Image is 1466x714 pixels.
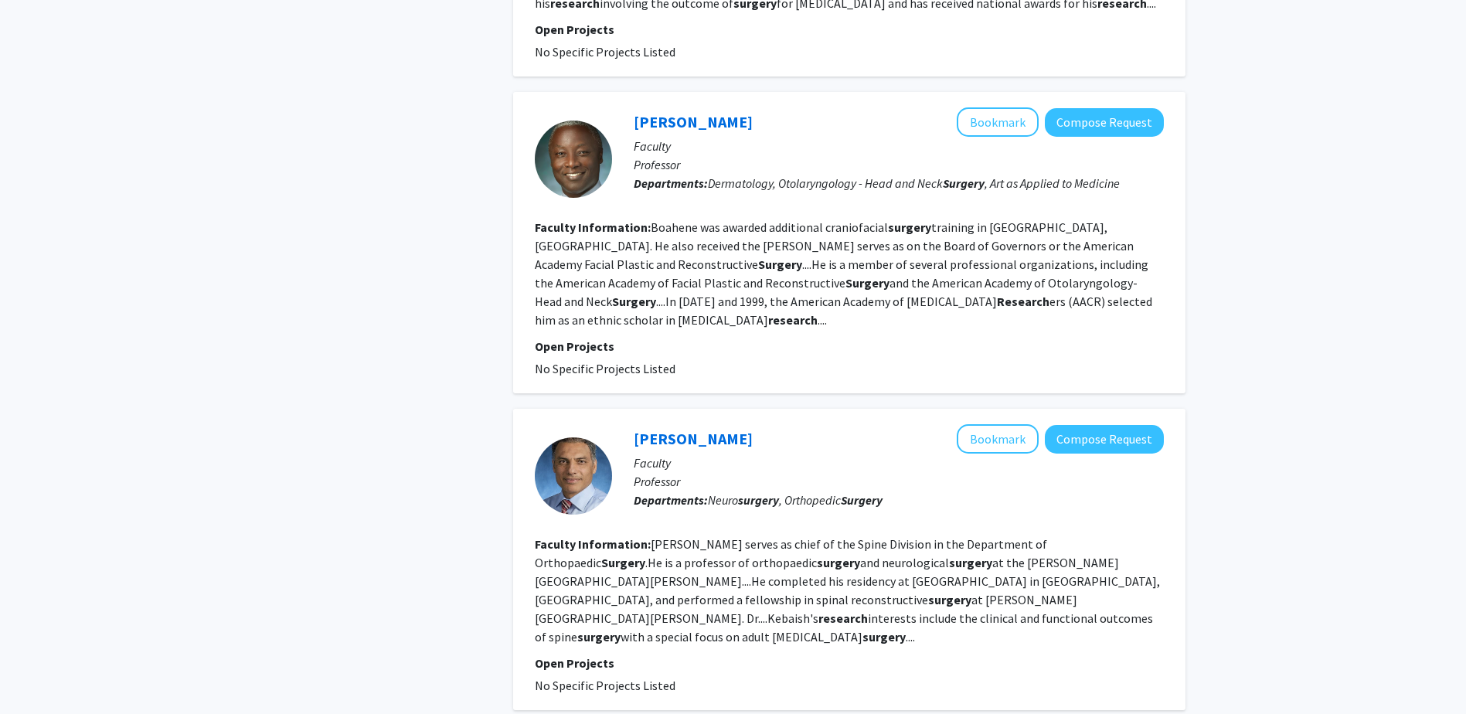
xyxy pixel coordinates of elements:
b: Surgery [943,175,985,191]
b: Surgery [841,492,883,508]
b: Surgery [601,555,645,570]
button: Compose Request to Kofi Boahene [1045,108,1164,137]
span: No Specific Projects Listed [535,361,675,376]
b: research [818,610,868,626]
b: research [768,312,818,328]
b: surgery [817,555,860,570]
b: Surgery [612,294,656,309]
a: [PERSON_NAME] [634,112,753,131]
iframe: Chat [12,644,66,702]
p: Faculty [634,137,1164,155]
fg-read-more: [PERSON_NAME] serves as chief of the Spine Division in the Department of Orthopaedic .He is a pro... [535,536,1160,644]
b: surgery [862,629,906,644]
p: Faculty [634,454,1164,472]
p: Professor [634,472,1164,491]
b: Surgery [845,275,889,291]
b: Research [997,294,1049,309]
button: Compose Request to Khaled Kebaish [1045,425,1164,454]
b: Faculty Information: [535,219,651,235]
span: No Specific Projects Listed [535,44,675,59]
button: Add Kofi Boahene to Bookmarks [957,107,1039,137]
p: Open Projects [535,654,1164,672]
b: Faculty Information: [535,536,651,552]
b: surgery [928,592,971,607]
b: Surgery [758,257,802,272]
p: Open Projects [535,337,1164,355]
span: No Specific Projects Listed [535,678,675,693]
fg-read-more: Boahene was awarded additional craniofacial training in [GEOGRAPHIC_DATA], [GEOGRAPHIC_DATA]. He ... [535,219,1152,328]
b: Departments: [634,492,708,508]
b: surgery [888,219,931,235]
p: Professor [634,155,1164,174]
a: [PERSON_NAME] [634,429,753,448]
b: surgery [949,555,992,570]
p: Open Projects [535,20,1164,39]
span: Dermatology, Otolaryngology - Head and Neck , Art as Applied to Medicine [708,175,1120,191]
b: surgery [738,492,779,508]
b: Departments: [634,175,708,191]
button: Add Khaled Kebaish to Bookmarks [957,424,1039,454]
span: Neuro , Orthopedic [708,492,883,508]
b: surgery [577,629,621,644]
